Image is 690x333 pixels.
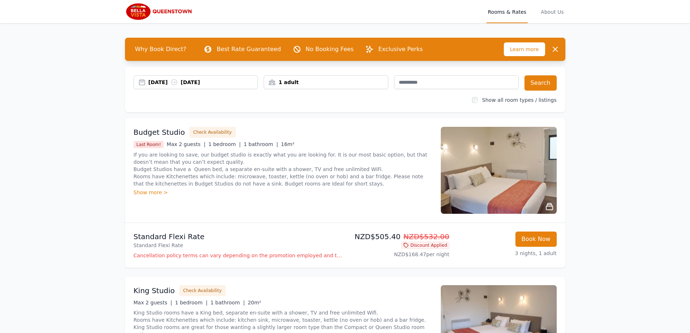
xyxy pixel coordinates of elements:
span: 16m² [281,141,294,147]
p: NZD$168.47 per night [348,251,449,258]
h3: King Studio [134,286,175,296]
label: Show all room types / listings [482,97,556,103]
span: Learn more [504,42,545,56]
span: Why Book Direct? [129,42,192,57]
span: 1 bedroom | [175,300,208,305]
span: NZD$532.00 [403,232,449,241]
p: Standard Flexi Rate [134,242,342,249]
p: 3 nights, 1 adult [455,250,557,257]
span: 1 bathroom | [210,300,245,305]
p: Exclusive Perks [378,45,423,54]
p: If you are looking to save, our budget studio is exactly what you are looking for. It is our most... [134,151,432,187]
p: Best Rate Guaranteed [217,45,281,54]
p: No Booking Fees [306,45,354,54]
button: Book Now [515,232,557,247]
span: Discount Applied [401,242,449,249]
div: [DATE] [DATE] [149,79,258,86]
img: Bella Vista Queenstown [125,3,195,20]
span: Max 2 guests | [167,141,205,147]
div: 1 adult [264,79,388,86]
span: 1 bathroom | [244,141,278,147]
span: 1 bedroom | [208,141,241,147]
h3: Budget Studio [134,127,185,137]
div: Show more > [134,189,432,196]
button: Search [524,75,557,91]
button: Check Availability [179,285,226,296]
p: Cancellation policy terms can vary depending on the promotion employed and the time of stay of th... [134,252,342,259]
span: Last Room! [134,141,164,148]
button: Check Availability [189,127,236,138]
span: Max 2 guests | [134,300,172,305]
span: 20m² [248,300,261,305]
p: NZD$505.40 [348,232,449,242]
p: Standard Flexi Rate [134,232,342,242]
